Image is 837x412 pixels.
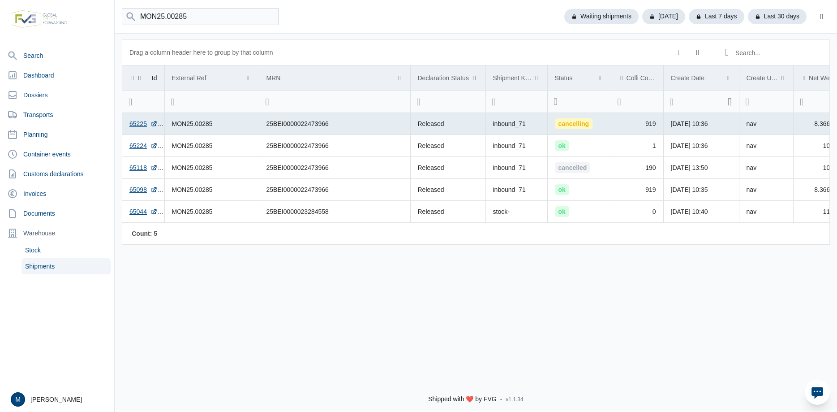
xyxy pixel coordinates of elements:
td: nav [739,113,793,135]
td: 190 [611,157,663,179]
input: Filter cell [739,91,793,113]
div: Column Chooser [690,44,706,61]
div: Search box [259,91,275,113]
td: Filter cell [164,91,259,113]
input: Filter cell [411,91,485,113]
div: Create Date [671,74,705,82]
div: Id [152,74,157,82]
td: Released [410,157,485,179]
td: MON25.00285 [164,201,259,223]
td: nav [739,135,793,157]
span: ok [555,206,569,217]
div: Create User [747,74,778,82]
div: Search box [165,91,181,113]
a: Stock [21,242,111,258]
div: Shipment Kind [493,74,532,82]
td: inbound_71 [485,113,547,135]
td: MON25.00285 [164,113,259,135]
td: Column External Ref [164,65,259,91]
td: inbound_71 [485,157,547,179]
div: Search box [664,91,680,113]
div: Search box [122,91,138,113]
td: 919 [611,113,663,135]
td: nav [739,201,793,223]
div: Warehouse [4,224,111,242]
td: Column MRN [259,65,410,91]
div: MRN [266,74,280,82]
input: Search in the data grid [715,42,822,63]
div: Search box [611,91,627,113]
span: [DATE] 10:36 [671,142,706,149]
span: [DATE] 13:50 [671,164,706,171]
span: ok [555,140,569,151]
span: Show filter options for column 'MRN' [396,74,403,81]
div: filter [814,9,830,25]
a: 65224 [129,141,158,150]
td: Column Create User [739,65,793,91]
td: nav [739,179,793,201]
input: Filter cell [486,91,547,113]
td: inbound_71 [485,179,547,201]
div: Last 7 days [688,9,744,24]
a: Documents [4,204,111,222]
span: Show filter options for column 'External Ref' [245,74,252,81]
div: Data grid toolbar [129,40,822,65]
td: 25BEI0000022473966 [259,135,410,157]
span: Show filter options for column 'Create User' [779,74,786,81]
span: Shipped with ❤️ by FVG [429,395,496,403]
a: Customs declarations [4,165,111,183]
span: Show filter options for column 'Status' [597,74,604,81]
td: Column Id [122,65,164,91]
div: Data grid with 5 rows and 18 columns [122,40,829,245]
input: Filter cell [259,91,410,113]
img: FVG - Global freight forwarding [7,7,71,31]
div: External Ref [172,74,207,82]
a: Dashboard [4,66,111,84]
div: Search box [486,91,502,113]
button: M [11,392,25,407]
input: Filter cell [165,91,259,113]
td: 25BEI0000022473966 [259,157,410,179]
div: Id Count: 5 [129,229,157,238]
td: 919 [611,179,663,201]
input: Filter cell [611,91,663,113]
span: Show filter options for column 'Shipment Kind' [533,74,540,81]
a: 65044 [129,207,158,216]
td: Released [410,179,485,201]
td: Released [410,113,485,135]
a: Invoices [4,185,111,203]
span: [DATE] 10:40 [671,208,706,215]
span: cancelled [555,162,590,173]
td: Filter cell [410,91,485,113]
a: Planning [4,126,111,143]
div: [DATE] [643,9,685,24]
input: Filter cell [664,91,725,113]
a: 65225 [129,119,158,128]
span: Show filter options for column 'Colli Count' [618,74,625,81]
input: Filter cell [122,91,164,113]
div: Search box [548,91,564,113]
span: Show filter options for column 'Declaration Status' [472,74,478,81]
span: ok [555,184,569,195]
td: MON25.00285 [164,135,259,157]
td: 1 [611,135,663,157]
td: Column Create Date [663,65,739,91]
td: 0 [611,201,663,223]
div: Colli Count [627,74,657,82]
td: Filter cell [663,91,739,113]
div: [PERSON_NAME] [11,392,109,407]
div: Waiting shipments [565,9,640,24]
td: Column Shipment Kind [485,65,547,91]
td: Column Declaration Status [410,65,485,91]
div: Search box [739,91,755,113]
td: Filter cell [485,91,547,113]
div: Select [725,91,735,113]
td: MON25.00285 [164,157,259,179]
input: Filter cell [548,91,611,113]
div: Search box [411,91,427,113]
span: Show filter options for column 'Create Date' [725,74,732,81]
a: Dossiers [4,86,111,104]
td: Column Status [547,65,611,91]
a: 65098 [129,185,158,194]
